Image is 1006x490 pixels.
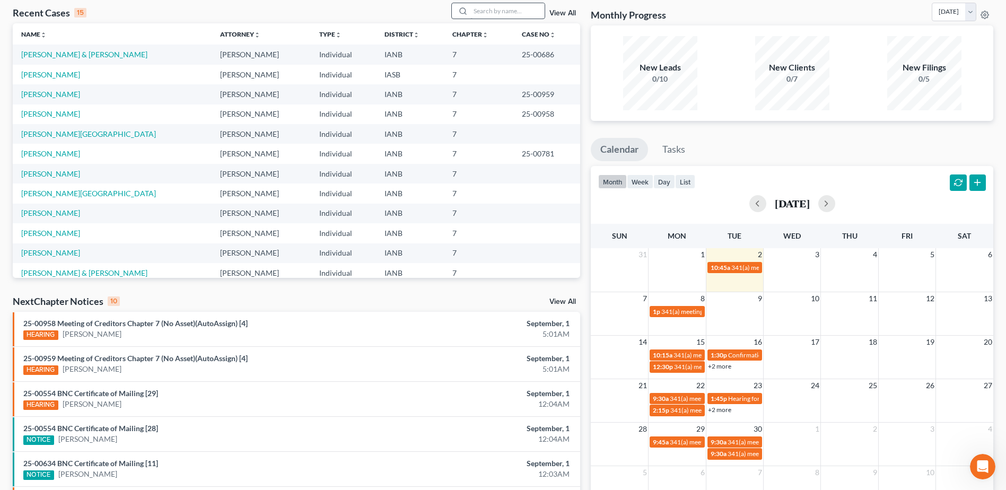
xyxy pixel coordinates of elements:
[711,438,727,446] span: 9:30a
[21,70,80,79] a: [PERSON_NAME]
[549,298,576,305] a: View All
[311,45,376,64] td: Individual
[413,32,419,38] i: unfold_more
[637,336,648,348] span: 14
[728,351,848,359] span: Confirmation hearing for [PERSON_NAME]
[21,208,80,217] a: [PERSON_NAME]
[699,466,706,479] span: 6
[670,438,772,446] span: 341(a) meeting for [PERSON_NAME]
[21,129,156,138] a: [PERSON_NAME][GEOGRAPHIC_DATA]
[444,164,513,183] td: 7
[711,450,727,458] span: 9:30a
[627,174,653,189] button: week
[79,90,110,99] b: [DATE],
[444,104,513,124] td: 7
[670,406,773,414] span: 341(a) meeting for [PERSON_NAME]
[212,45,311,64] td: [PERSON_NAME]
[23,435,54,445] div: NOTICE
[376,204,444,223] td: IANB
[598,174,627,189] button: month
[311,104,376,124] td: Individual
[21,30,47,38] a: Nameunfold_more
[21,169,80,178] a: [PERSON_NAME]
[653,351,672,359] span: 10:15a
[376,65,444,84] td: IASB
[591,8,666,21] h3: Monthly Progress
[549,10,576,17] a: View All
[444,243,513,263] td: 7
[637,248,648,261] span: 31
[67,347,76,356] button: Start recording
[51,13,73,24] p: Active
[212,183,311,203] td: [PERSON_NAME]
[653,438,669,446] span: 9:45a
[757,466,763,479] span: 7
[186,4,205,23] div: Close
[21,149,80,158] a: [PERSON_NAME]
[708,406,731,414] a: +2 more
[970,454,995,479] iframe: Intercom live chat
[753,336,763,348] span: 16
[21,90,80,99] a: [PERSON_NAME]
[695,379,706,392] span: 22
[925,292,935,305] span: 12
[8,83,174,216] div: In observance of[DATE],the NextChapter team will be out of office on[DATE]. Our team will be unav...
[395,318,570,329] div: September, 1
[376,144,444,163] td: IANB
[757,292,763,305] span: 9
[212,223,311,243] td: [PERSON_NAME]
[58,434,117,444] a: [PERSON_NAME]
[212,65,311,84] td: [PERSON_NAME]
[395,353,570,364] div: September, 1
[929,423,935,435] span: 3
[482,32,488,38] i: unfold_more
[757,248,763,261] span: 2
[673,351,776,359] span: 341(a) meeting for [PERSON_NAME]
[23,424,158,433] a: 25-00554 BNC Certificate of Mailing [28]
[395,458,570,469] div: September, 1
[708,362,731,370] a: +2 more
[753,379,763,392] span: 23
[311,204,376,223] td: Individual
[311,65,376,84] td: Individual
[591,138,648,161] a: Calendar
[987,248,993,261] span: 6
[376,124,444,144] td: IANB
[444,144,513,163] td: 7
[108,296,120,306] div: 10
[925,466,935,479] span: 10
[612,231,627,240] span: Sun
[868,379,878,392] span: 25
[958,231,971,240] span: Sat
[182,343,199,360] button: Send a message…
[653,138,695,161] a: Tasks
[444,84,513,104] td: 7
[23,400,58,410] div: HEARING
[26,153,54,161] b: [DATE]
[674,363,776,371] span: 341(a) meeting for [PERSON_NAME]
[21,248,80,257] a: [PERSON_NAME]
[983,336,993,348] span: 20
[699,292,706,305] span: 8
[637,423,648,435] span: 28
[728,450,830,458] span: 341(a) meeting for [PERSON_NAME]
[513,45,580,64] td: 25-00686
[810,292,820,305] span: 10
[728,395,811,402] span: Hearing for [PERSON_NAME]
[21,109,80,118] a: [PERSON_NAME]
[925,336,935,348] span: 19
[17,218,100,224] div: [PERSON_NAME] • 1h ago
[668,231,686,240] span: Mon
[311,223,376,243] td: Individual
[470,3,545,19] input: Search by name...
[212,164,311,183] td: [PERSON_NAME]
[17,168,143,187] a: Help Center
[21,268,147,277] a: [PERSON_NAME] & [PERSON_NAME]
[755,74,829,84] div: 0/7
[21,229,80,238] a: [PERSON_NAME]
[653,406,669,414] span: 2:15p
[23,470,54,480] div: NOTICE
[319,30,342,38] a: Typeunfold_more
[63,329,121,339] a: [PERSON_NAME]
[522,30,556,38] a: Case Nounfold_more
